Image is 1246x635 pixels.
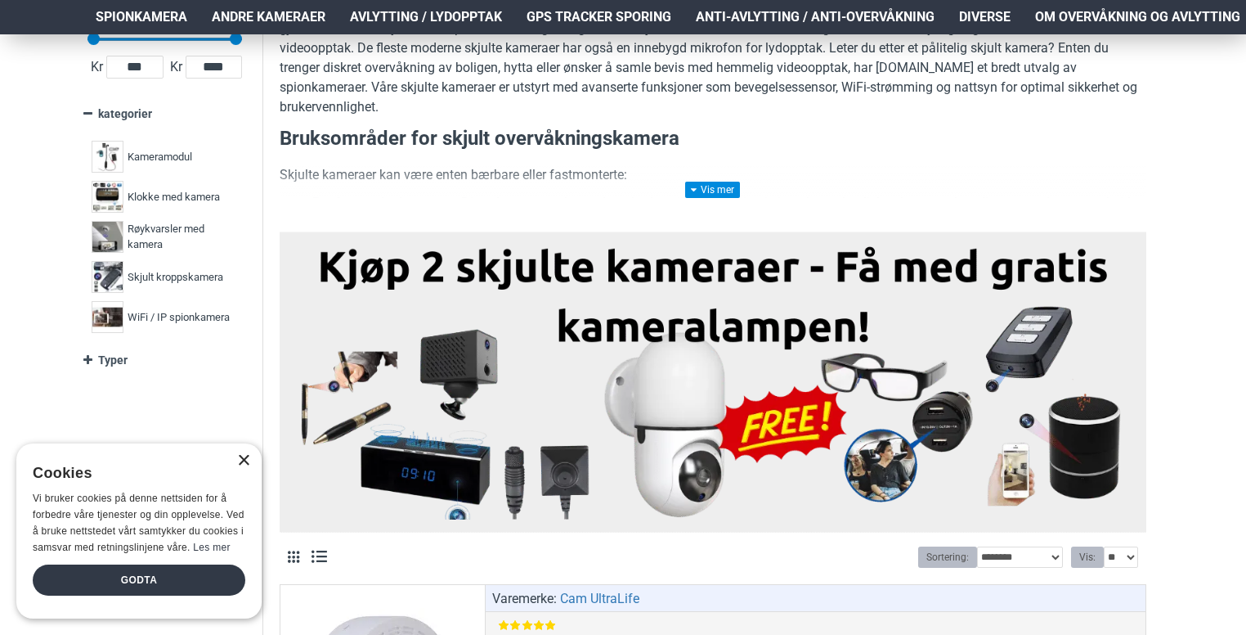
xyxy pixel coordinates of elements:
li: Disse kan tas med overalt og brukes til skjult filming i situasjoner der diskresjon er nødvendig ... [312,193,1146,232]
span: Røykvarsler med kamera [128,221,234,253]
img: WiFi / IP spionkamera [92,301,123,333]
span: WiFi / IP spionkamera [128,309,230,326]
a: kategorier [83,100,246,128]
img: Kjøp 2 skjulte kameraer – Få med gratis kameralampe! [292,241,1134,520]
span: Avlytting / Lydopptak [350,7,502,27]
span: Om overvåkning og avlytting [1035,7,1240,27]
div: Godta [33,565,245,596]
span: Kr [167,57,186,77]
span: Kr [87,57,106,77]
span: Skjult kroppskamera [128,269,223,286]
span: Diverse [959,7,1011,27]
img: Kameramodul [92,141,123,173]
span: Varemerke: [492,589,557,609]
span: Spionkamera [96,7,187,27]
img: Røykvarsler med kamera [92,221,123,253]
label: Vis: [1071,547,1104,568]
span: Kameramodul [128,149,192,165]
a: Les mer, opens a new window [193,542,230,553]
p: Skjulte kameraer kan være enten bærbare eller fastmonterte: [280,165,1146,185]
span: Anti-avlytting / Anti-overvåkning [696,7,934,27]
img: Skjult kroppskamera [92,261,123,293]
strong: Bærbare spionkameraer: [312,195,461,210]
label: Sortering: [918,547,977,568]
span: GPS Tracker Sporing [527,7,671,27]
div: Close [237,455,249,467]
a: Cam UltraLife [560,589,639,609]
span: Andre kameraer [212,7,325,27]
span: Vi bruker cookies på denne nettsiden for å forbedre våre tjenester og din opplevelse. Ved å bruke... [33,493,244,552]
img: Klokke med kamera [92,181,123,213]
div: Cookies [33,456,235,491]
a: Typer [83,346,246,375]
span: Klokke med kamera [128,189,220,205]
h3: Bruksområder for skjult overvåkningskamera [280,125,1146,153]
